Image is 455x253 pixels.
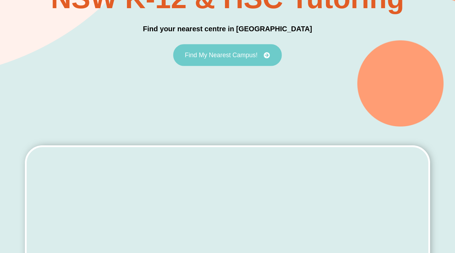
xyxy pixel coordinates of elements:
iframe: Chat Widget [333,173,455,253]
span: Find My Nearest Campus! [185,52,257,58]
h3: Find your nearest centre in [GEOGRAPHIC_DATA] [143,23,312,34]
a: Find My Nearest Campus! [173,44,282,66]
